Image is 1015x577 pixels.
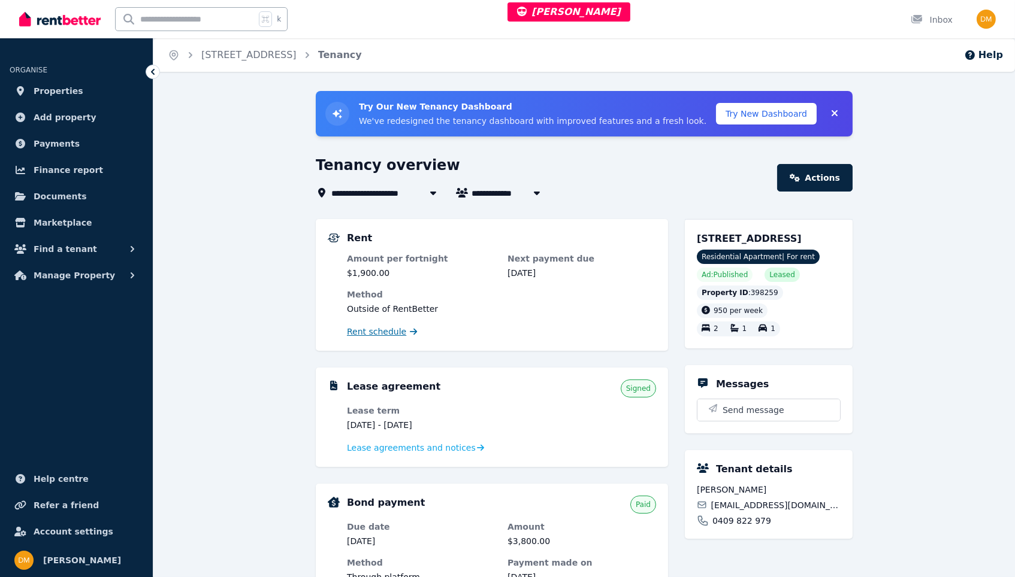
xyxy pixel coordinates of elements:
[10,66,47,74] span: ORGANISE
[712,515,771,527] span: 0409 822 979
[34,268,115,283] span: Manage Property
[636,500,651,509] span: Paid
[34,242,97,256] span: Find a tenant
[697,250,820,264] span: Residential Apartment | For rent
[697,286,783,300] div: : 398259
[714,306,763,315] span: 950 per week
[347,405,496,417] dt: Lease term
[43,553,121,567] span: [PERSON_NAME]
[507,267,656,279] dd: [DATE]
[777,164,853,192] a: Actions
[697,233,802,244] span: [STREET_ADDRESS]
[769,270,795,280] span: Leased
[826,104,843,123] button: Collapse banner
[507,253,656,265] dt: Next payment due
[10,158,143,182] a: Finance report
[10,520,143,543] a: Account settings
[626,384,651,393] span: Signed
[702,288,748,297] span: Property ID
[347,303,656,315] dd: Outside of RentBetter
[347,521,496,533] dt: Due date
[507,557,656,569] dt: Payment made on
[10,493,143,517] a: Refer a friend
[347,379,440,394] h5: Lease agreement
[10,237,143,261] button: Find a tenant
[771,325,775,333] span: 1
[34,163,103,177] span: Finance report
[10,263,143,287] button: Manage Property
[34,189,87,204] span: Documents
[10,105,143,129] a: Add property
[153,38,376,72] nav: Breadcrumb
[34,524,113,539] span: Account settings
[347,253,496,265] dt: Amount per fortnight
[964,48,1003,62] button: Help
[347,288,656,300] dt: Method
[316,156,460,175] h1: Tenancy overview
[318,49,362,60] a: Tenancy
[347,419,496,431] dd: [DATE] - [DATE]
[911,14,953,26] div: Inbox
[347,326,418,338] a: Rent schedule
[14,551,34,570] img: Dan Milstein
[19,10,101,28] img: RentBetter
[10,467,143,491] a: Help centre
[347,231,372,245] h5: Rent
[10,184,143,208] a: Documents
[711,499,841,511] span: [EMAIL_ADDRESS][DOMAIN_NAME]
[347,535,496,547] dd: [DATE]
[277,14,281,24] span: k
[517,6,621,17] span: [PERSON_NAME]
[316,91,853,136] div: Try New Tenancy Dashboard
[702,270,748,280] span: Ad: Published
[34,84,83,98] span: Properties
[347,442,484,454] a: Lease agreements and notices
[201,49,297,60] a: [STREET_ADDRESS]
[507,521,656,533] dt: Amount
[328,497,340,508] img: Bond Details
[697,399,840,421] button: Send message
[10,132,143,156] a: Payments
[34,498,99,512] span: Refer a friend
[10,211,143,235] a: Marketplace
[34,136,80,151] span: Payments
[34,472,89,486] span: Help centre
[723,404,784,416] span: Send message
[507,535,656,547] dd: $3,800.00
[716,103,817,124] button: Try New Dashboard
[359,115,706,127] p: We've redesigned the tenancy dashboard with improved features and a fresh look.
[34,215,92,230] span: Marketplace
[359,101,706,113] h3: Try Our New Tenancy Dashboard
[347,557,496,569] dt: Method
[977,10,996,29] img: Dan Milstein
[347,267,496,279] dd: $1,900.00
[10,79,143,103] a: Properties
[742,325,747,333] span: 1
[34,110,96,124] span: Add property
[347,496,425,510] h5: Bond payment
[347,442,476,454] span: Lease agreements and notices
[697,484,841,496] span: [PERSON_NAME]
[347,326,406,338] span: Rent schedule
[716,377,769,391] h5: Messages
[714,325,718,333] span: 2
[328,233,340,242] img: Rental Payments
[716,462,793,476] h5: Tenant details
